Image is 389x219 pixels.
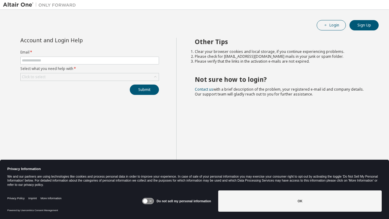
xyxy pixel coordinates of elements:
button: Sign Up [349,20,379,30]
button: Submit [130,85,159,95]
img: Altair One [3,2,79,8]
li: Please verify that the links in the activation e-mails are not expired. [195,59,368,64]
li: Please check for [EMAIL_ADDRESS][DOMAIN_NAME] mails in your junk or spam folder. [195,54,368,59]
label: Select what you need help with [20,66,159,71]
a: Contact us [195,87,213,92]
div: Click to select [21,73,159,81]
li: Clear your browser cookies and local storage, if you continue experiencing problems. [195,49,368,54]
h2: Not sure how to login? [195,75,368,83]
div: Click to select [22,75,46,79]
button: Login [317,20,346,30]
span: with a brief description of the problem, your registered e-mail id and company details. Our suppo... [195,87,364,97]
label: Email [20,50,159,55]
div: Account and Login Help [20,38,131,43]
h2: Other Tips [195,38,368,46]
